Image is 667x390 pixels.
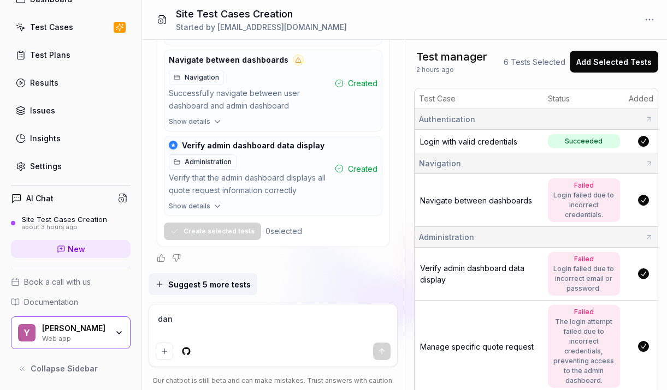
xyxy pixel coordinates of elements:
span: Suggest 5 more tests [168,279,251,290]
div: Failed [553,307,615,317]
div: The login attempt failed due to incorrect credentials, preventing access to the admin dashboard. [553,317,615,386]
span: Show details [169,201,210,211]
a: Test Plans [11,44,131,65]
th: Added [624,88,658,109]
a: Login with valid credentials [420,137,517,146]
span: Created [348,77,377,89]
a: Test Cases [11,16,131,38]
a: Book a call with us [11,276,131,287]
div: Our chatbot is still beta and can make mistakes. Trust answers with caution. [149,376,398,386]
span: [EMAIL_ADDRESS][DOMAIN_NAME] [217,22,347,32]
h1: Site Test Cases Creation [176,7,347,21]
a: New [11,240,131,258]
div: Failed [553,254,615,264]
div: Failed [553,181,615,190]
span: Navigate between dashboards [169,55,288,65]
div: Started by [176,21,347,33]
span: Y [18,324,36,341]
span: New [68,243,85,255]
div: Login failed due to incorrect email or password. [553,264,615,293]
button: ★Verify admin dashboard data displayAdministrationVerify that the admin dashboard displays all qu... [164,136,382,201]
h4: AI Chat [26,193,54,204]
div: Succeeded [565,136,603,146]
th: Status [544,88,624,109]
span: Administration [419,231,474,243]
div: Settings [30,160,62,172]
div: Web app [42,333,108,342]
span: Verify admin dashboard data display [182,141,324,151]
div: Test Plans [30,49,70,61]
span: Test manager [416,49,487,65]
div: Successfully navigate between user dashboard and admin dashboard [169,87,330,112]
button: Positive feedback [157,254,166,262]
div: 0 selected [265,225,302,237]
a: Issues [11,100,131,121]
span: Navigation [185,73,219,82]
button: Navigate between dashboardsNavigationSuccessfully navigate between user dashboard and admin dashb... [164,50,382,117]
button: Suggest 5 more tests [149,273,257,295]
a: Insights [11,128,131,149]
div: Verify that the admin dashboard displays all quote request information correctly [169,172,330,197]
a: Results [11,72,131,93]
span: Authentication [419,113,475,125]
button: Collapse Sidebar [11,358,131,380]
div: Login failed due to incorrect credentials. [553,190,615,220]
a: Navigation [169,70,224,85]
span: 6 Tests Selected [504,56,565,68]
span: Administration [185,157,232,167]
div: Test Cases [30,21,73,33]
div: Insights [30,133,61,144]
span: Documentation [24,296,78,308]
span: Show details [169,117,210,127]
button: Negative feedback [172,254,181,262]
div: Results [30,77,58,88]
a: Administration [169,154,237,170]
a: Site Test Cases Creationabout 3 hours ago [11,215,131,231]
div: Yvan D [42,323,108,333]
span: 2 hours ago [416,65,454,75]
button: Y[PERSON_NAME]Web app [11,316,131,349]
a: Verify admin dashboard data display [420,263,524,284]
button: Show details [164,117,382,131]
button: Create selected tests [164,223,261,240]
button: Add Selected Tests [570,51,658,73]
a: Documentation [11,296,131,308]
span: Book a call with us [24,276,91,287]
div: about 3 hours ago [22,224,107,231]
div: Issues [30,105,55,116]
a: Navigate between dashboards [420,196,532,205]
button: Add attachment [156,343,173,360]
div: Site Test Cases Creation [22,215,107,224]
a: Settings [11,155,131,177]
span: Created [348,163,377,175]
span: Collapse Sidebar [31,363,98,374]
button: Show details [164,201,382,215]
div: ★ [169,141,178,149]
th: Test Case [415,88,544,109]
span: Navigation [419,158,461,169]
a: Manage specific quote request [420,342,534,351]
